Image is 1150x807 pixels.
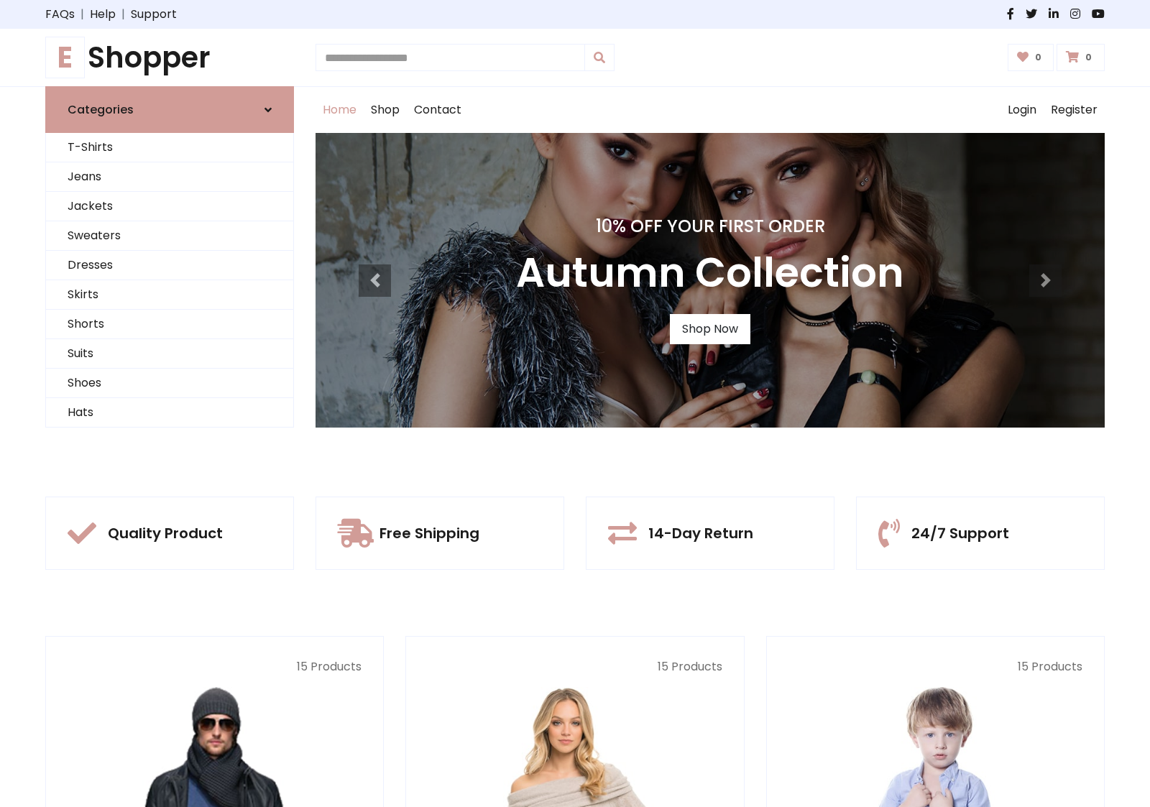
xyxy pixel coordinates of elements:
p: 15 Products [428,658,722,675]
a: Jackets [46,192,293,221]
span: 0 [1082,51,1095,64]
h3: Autumn Collection [516,249,904,297]
a: Login [1000,87,1044,133]
span: | [75,6,90,23]
a: Home [316,87,364,133]
a: Help [90,6,116,23]
h5: Quality Product [108,525,223,542]
p: 15 Products [68,658,362,675]
a: Register [1044,87,1105,133]
span: 0 [1031,51,1045,64]
a: Shop [364,87,407,133]
p: 15 Products [788,658,1082,675]
a: Sweaters [46,221,293,251]
h5: 14-Day Return [648,525,753,542]
a: Skirts [46,280,293,310]
a: Contact [407,87,469,133]
a: 0 [1057,44,1105,71]
a: FAQs [45,6,75,23]
h5: 24/7 Support [911,525,1009,542]
a: Jeans [46,162,293,192]
a: Shorts [46,310,293,339]
h4: 10% Off Your First Order [516,216,904,237]
a: Shop Now [670,314,750,344]
span: | [116,6,131,23]
a: 0 [1008,44,1054,71]
h5: Free Shipping [379,525,479,542]
a: Shoes [46,369,293,398]
a: Dresses [46,251,293,280]
a: Support [131,6,177,23]
a: Suits [46,339,293,369]
a: T-Shirts [46,133,293,162]
a: Categories [45,86,294,133]
h1: Shopper [45,40,294,75]
h6: Categories [68,103,134,116]
a: EShopper [45,40,294,75]
span: E [45,37,85,78]
a: Hats [46,398,293,428]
